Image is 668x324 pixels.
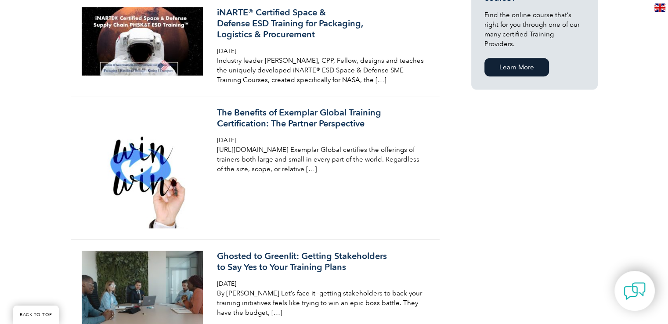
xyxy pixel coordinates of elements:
[217,251,425,273] h3: Ghosted to Greenlit: Getting Stakeholders to Say Yes to Your Training Plans
[71,96,440,240] a: The Benefits of Exemplar Global Training Certification: The Partner Perspective [DATE] [URL][DOMA...
[13,306,59,324] a: BACK TO TOP
[484,10,585,49] p: Find the online course that’s right for you through one of our many certified Training Providers.
[217,56,425,85] p: Industry leader [PERSON_NAME], CPP, Fellow, designs and teaches the uniquely developed iNARTE® ES...
[217,107,425,129] h3: The Benefits of Exemplar Global Training Certification: The Partner Perspective
[217,280,236,288] span: [DATE]
[82,107,203,229] img: winner-1575839_1280-300x300.jpg
[624,280,646,302] img: contact-chat.png
[217,145,425,174] p: [URL][DOMAIN_NAME] Exemplar Global certifies the offerings of trainers both large and small in ev...
[217,7,425,40] h3: iNARTE® Certified Space & Defense ESD Training for Packaging, Logistics & Procurement
[82,7,203,76] img: short-course-300x169.jpg
[654,4,665,12] img: en
[217,47,236,55] span: [DATE]
[217,288,425,317] p: By [PERSON_NAME] Let’s face it—getting stakeholders to back your training initiatives feels like ...
[217,137,236,144] span: [DATE]
[484,58,549,76] a: Learn More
